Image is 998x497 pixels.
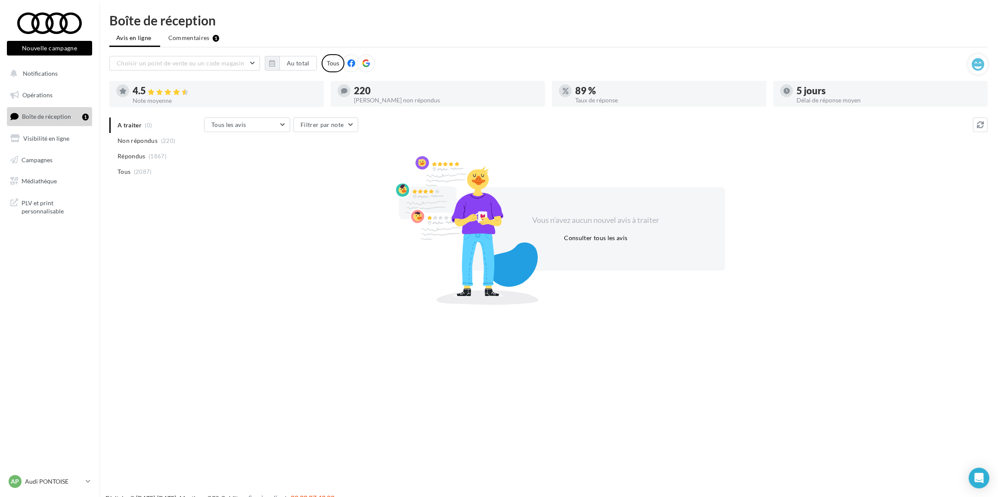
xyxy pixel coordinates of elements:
[117,59,244,67] span: Choisir un point de vente ou un code magasin
[522,215,670,226] div: Vous n'avez aucun nouvel avis à traiter
[797,86,981,96] div: 5 jours
[7,41,92,56] button: Nouvelle campagne
[279,56,317,71] button: Au total
[23,135,69,142] span: Visibilité en ligne
[168,34,210,42] span: Commentaires
[25,477,82,486] p: Audi PONTOISE
[204,117,290,132] button: Tous les avis
[22,91,53,99] span: Opérations
[265,56,317,71] button: Au total
[575,86,759,96] div: 89 %
[109,56,260,71] button: Choisir un point de vente ou un code magasin
[211,121,246,128] span: Tous les avis
[969,468,989,488] div: Open Intercom Messenger
[575,97,759,103] div: Taux de réponse
[118,167,130,176] span: Tous
[149,153,167,160] span: (1867)
[213,35,219,42] div: 1
[354,86,538,96] div: 220
[293,117,358,132] button: Filtrer par note
[22,113,71,120] span: Boîte de réception
[133,86,317,96] div: 4.5
[5,130,94,148] a: Visibilité en ligne
[22,156,53,163] span: Campagnes
[82,114,89,120] div: 1
[5,172,94,190] a: Médiathèque
[109,14,988,27] div: Boîte de réception
[5,107,94,126] a: Boîte de réception1
[561,233,631,243] button: Consulter tous les avis
[161,137,176,144] span: (220)
[118,152,146,161] span: Répondus
[797,97,981,103] div: Délai de réponse moyen
[5,194,94,219] a: PLV et print personnalisable
[5,86,94,104] a: Opérations
[22,177,57,185] span: Médiathèque
[354,97,538,103] div: [PERSON_NAME] non répondus
[23,70,58,77] span: Notifications
[5,151,94,169] a: Campagnes
[134,168,152,175] span: (2087)
[22,197,89,216] span: PLV et print personnalisable
[118,136,158,145] span: Non répondus
[322,54,344,72] div: Tous
[5,65,90,83] button: Notifications
[11,477,19,486] span: AP
[7,473,92,490] a: AP Audi PONTOISE
[133,98,317,104] div: Note moyenne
